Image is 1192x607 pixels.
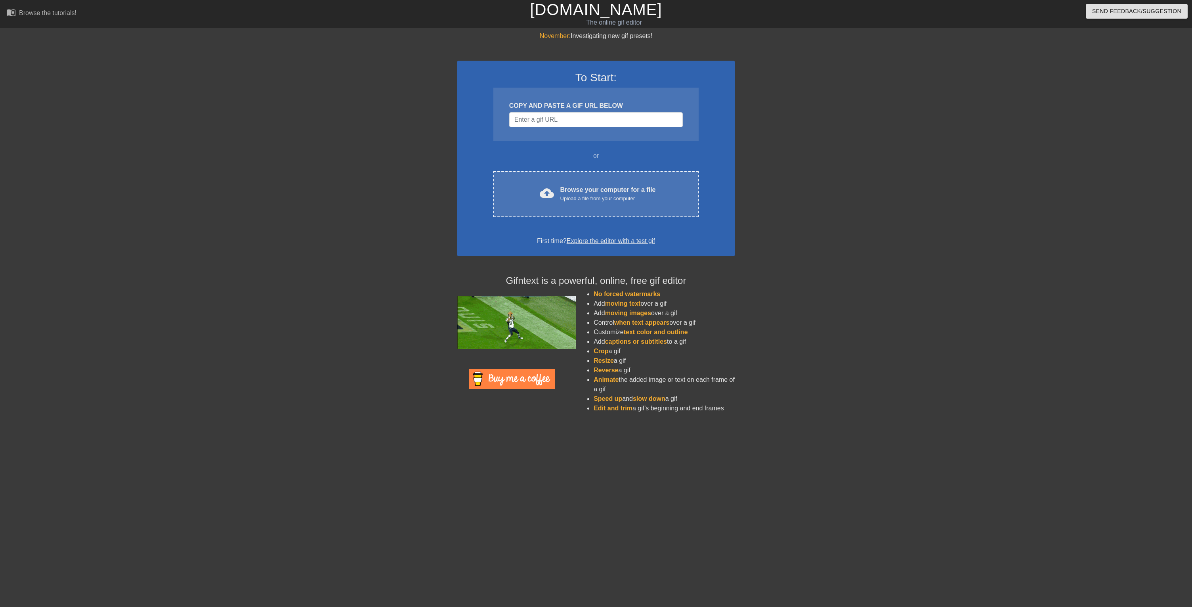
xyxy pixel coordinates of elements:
[594,356,735,366] li: a gif
[540,33,571,39] span: November:
[1086,4,1188,19] button: Send Feedback/Suggestion
[594,327,735,337] li: Customize
[478,151,714,161] div: or
[457,31,735,41] div: Investigating new gif presets!
[560,195,656,203] div: Upload a file from your computer
[614,319,670,326] span: when text appears
[401,18,827,27] div: The online gif editor
[560,185,656,203] div: Browse your computer for a file
[594,348,608,354] span: Crop
[594,405,632,412] span: Edit and trim
[633,395,665,402] span: slow down
[594,291,660,297] span: No forced watermarks
[594,299,735,308] li: Add over a gif
[594,347,735,356] li: a gif
[567,237,655,244] a: Explore the editor with a test gif
[530,1,662,18] a: [DOMAIN_NAME]
[457,275,735,287] h4: Gifntext is a powerful, online, free gif editor
[605,310,651,316] span: moving images
[594,376,619,383] span: Animate
[594,337,735,347] li: Add to a gif
[469,369,555,389] img: Buy Me A Coffee
[594,357,614,364] span: Resize
[509,101,683,111] div: COPY AND PASTE A GIF URL BELOW
[594,375,735,394] li: the added image or text on each frame of a gif
[605,300,641,307] span: moving text
[468,71,724,84] h3: To Start:
[594,367,618,373] span: Reverse
[594,394,735,404] li: and a gif
[594,395,622,402] span: Speed up
[19,10,76,16] div: Browse the tutorials!
[468,236,724,246] div: First time?
[1092,6,1181,16] span: Send Feedback/Suggestion
[457,296,576,349] img: football_small.gif
[594,318,735,327] li: Control over a gif
[6,8,76,20] a: Browse the tutorials!
[594,404,735,413] li: a gif's beginning and end frames
[540,186,554,200] span: cloud_upload
[624,329,688,335] span: text color and outline
[605,338,667,345] span: captions or subtitles
[594,308,735,318] li: Add over a gif
[509,112,683,127] input: Username
[594,366,735,375] li: a gif
[6,8,16,17] span: menu_book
